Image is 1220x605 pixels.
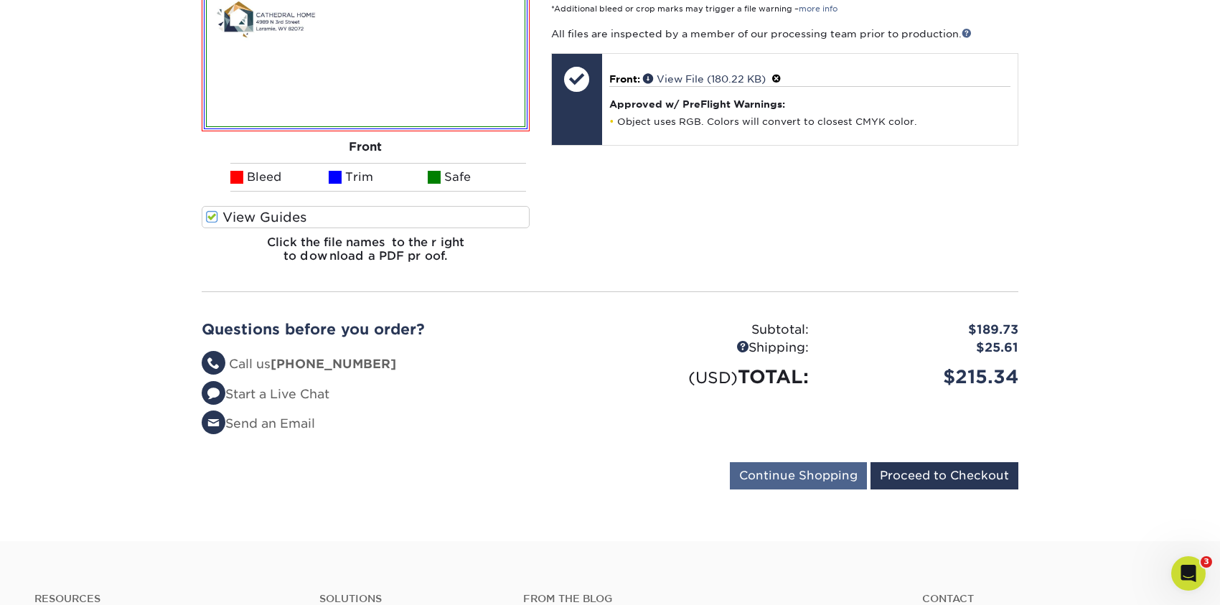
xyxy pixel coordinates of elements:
h2: Questions before you order? [202,321,599,338]
strong: [PHONE_NUMBER] [271,357,396,371]
li: Call us [202,355,599,374]
h4: Resources [34,593,298,605]
span: Front: [609,73,640,85]
h4: Approved w/ PreFlight Warnings: [609,98,1010,110]
div: TOTAL: [610,363,820,390]
li: Safe [428,163,526,192]
h6: Click the file names to the right to download a PDF proof. [202,235,530,274]
span: 3 [1201,556,1212,568]
label: View Guides [202,206,530,228]
a: Start a Live Chat [202,387,329,401]
div: $25.61 [820,339,1029,357]
a: more info [799,4,837,14]
h4: Solutions [319,593,502,605]
li: Object uses RGB. Colors will convert to closest CMYK color. [609,116,1010,128]
a: Contact [922,593,1186,605]
small: (USD) [688,368,738,387]
small: *Additional bleed or crop marks may trigger a file warning – [551,4,837,14]
li: Trim [329,163,427,192]
div: $215.34 [820,363,1029,390]
div: Front [202,131,530,163]
div: Subtotal: [610,321,820,339]
iframe: Intercom live chat [1171,556,1206,591]
h4: From the Blog [523,593,883,605]
a: Send an Email [202,416,315,431]
input: Continue Shopping [730,462,867,489]
a: View File (180.22 KB) [643,73,766,85]
li: Bleed [230,163,329,192]
input: Proceed to Checkout [871,462,1018,489]
p: All files are inspected by a member of our processing team prior to production. [551,27,1018,41]
div: Shipping: [610,339,820,357]
div: $189.73 [820,321,1029,339]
